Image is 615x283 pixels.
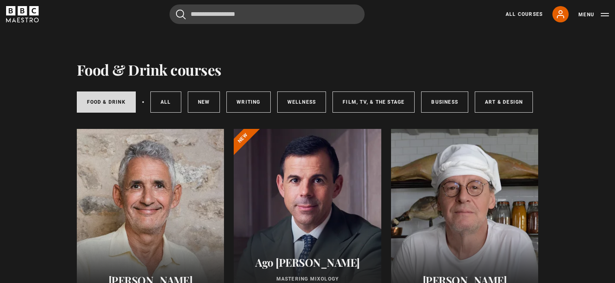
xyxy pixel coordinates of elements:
[188,91,220,113] a: New
[170,4,365,24] input: Search
[77,61,222,78] h1: Food & Drink courses
[226,91,270,113] a: Writing
[6,6,39,22] svg: BBC Maestro
[77,91,136,113] a: Food & Drink
[332,91,415,113] a: Film, TV, & The Stage
[475,91,533,113] a: Art & Design
[176,9,186,20] button: Submit the search query
[421,91,468,113] a: Business
[578,11,609,19] button: Toggle navigation
[150,91,181,113] a: All
[243,275,372,283] p: Mastering Mixology
[243,256,372,269] h2: Ago [PERSON_NAME]
[506,11,543,18] a: All Courses
[277,91,326,113] a: Wellness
